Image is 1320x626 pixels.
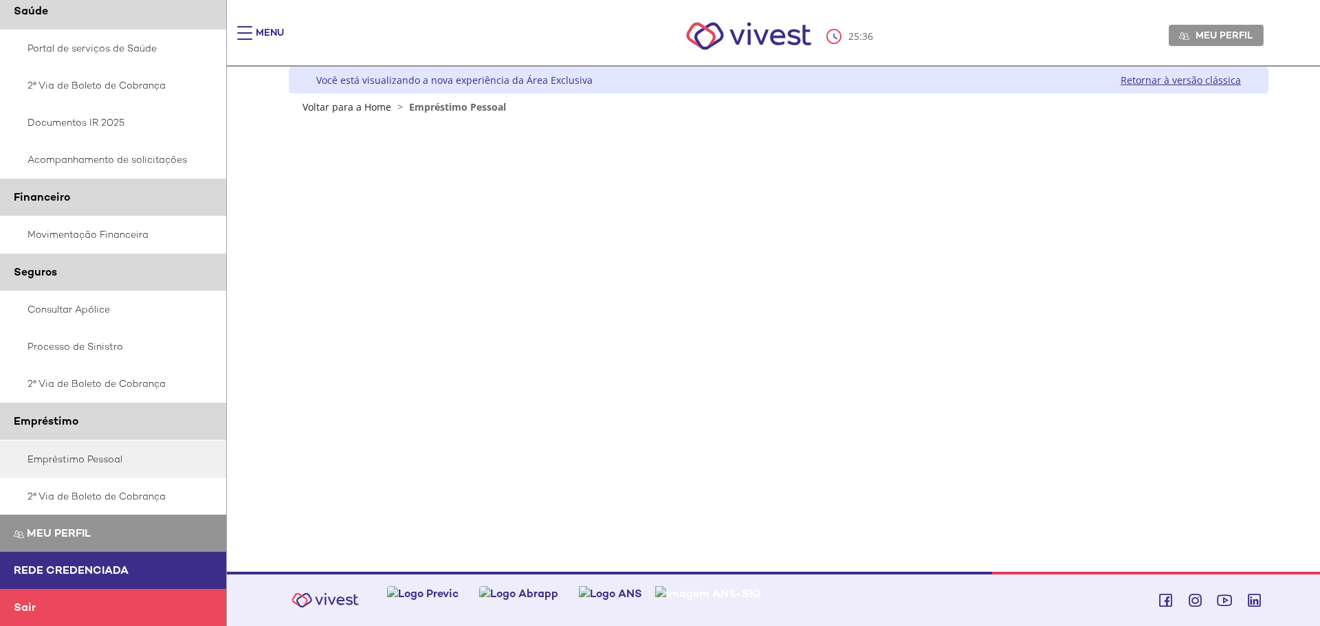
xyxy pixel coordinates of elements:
div: Vivest [278,67,1268,572]
img: Vivest [671,7,827,65]
img: Imagem ANS-SIG [655,586,761,601]
span: Meu perfil [1196,29,1253,41]
img: Logo Previc [387,586,459,601]
section: <span lang="pt-BR" dir="ltr">Empréstimos - Phoenix Finne</span> [371,126,1187,419]
img: Vivest [284,585,366,616]
a: Voltar para a Home [302,100,391,113]
img: Logo Abrapp [479,586,558,601]
span: Rede Credenciada [14,563,129,577]
div: Menu [256,26,284,54]
span: Financeiro [14,190,70,204]
span: Empréstimo [14,414,78,428]
a: Meu perfil [1169,25,1264,45]
span: 36 [862,30,873,43]
iframe: Iframe [371,126,1187,416]
span: Empréstimo Pessoal [409,100,506,113]
img: Meu perfil [14,529,24,539]
img: Logo ANS [579,586,642,601]
span: Sair [14,600,36,614]
span: 25 [848,30,859,43]
div: : [826,29,876,44]
div: Você está visualizando a nova experiência da Área Exclusiva [316,74,593,87]
span: > [394,100,406,113]
footer: Vivest [227,572,1320,626]
span: Saúde [14,3,48,18]
img: Meu perfil [1179,31,1189,41]
span: Meu perfil [27,526,91,540]
a: Retornar à versão clássica [1121,74,1241,87]
span: Seguros [14,265,57,279]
